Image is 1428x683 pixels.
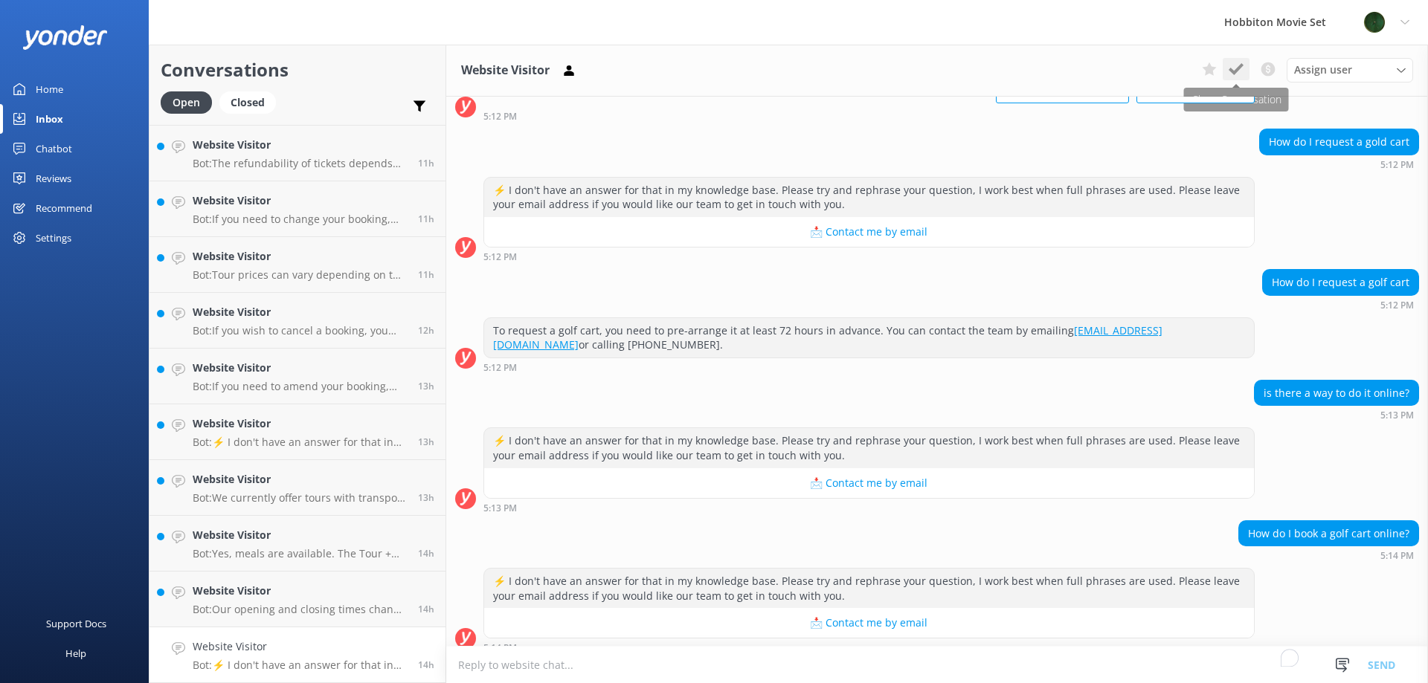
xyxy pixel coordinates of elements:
[193,304,407,320] h4: Website Visitor
[484,608,1254,638] button: 📩 Contact me by email
[484,217,1254,247] button: 📩 Contact me by email
[193,324,407,337] p: Bot: If you wish to cancel a booking, you can contact our reservations team via phone at [PHONE_N...
[483,644,517,653] strong: 5:14 PM
[483,363,517,372] strong: 5:12 PM
[36,193,92,223] div: Recommend
[193,360,407,376] h4: Website Visitor
[418,268,434,281] span: Oct 11 2025 08:06pm (UTC +13:00) Pacific/Auckland
[193,415,407,432] h4: Website Visitor
[219,94,283,110] a: Closed
[161,56,434,84] h2: Conversations
[149,293,446,349] a: Website VisitorBot:If you wish to cancel a booking, you can contact our reservations team via pho...
[193,603,407,616] p: Bot: Our opening and closing times change depending on daylight hours. The Reservations office, t...
[1380,301,1414,310] strong: 5:12 PM
[193,527,407,543] h4: Website Visitor
[1239,521,1418,546] div: How do I book a golf cart online?
[193,213,407,226] p: Bot: If you need to change your booking, please contact our team at [EMAIL_ADDRESS][DOMAIN_NAME] ...
[193,268,407,282] p: Bot: Tour prices can vary depending on the tour you choose. Here are some options: - Hobbiton Mov...
[493,323,1162,352] a: [EMAIL_ADDRESS][DOMAIN_NAME]
[149,126,446,181] a: Website VisitorBot:The refundability of tickets depends on the type of tour you have booked. You ...
[193,436,407,449] p: Bot: ⚡ I don't have an answer for that in my knowledge base. Please try and rephrase your questio...
[149,404,446,460] a: Website VisitorBot:⚡ I don't have an answer for that in my knowledge base. Please try and rephras...
[193,491,407,505] p: Bot: We currently offer tours with transport from The Shire's Rest and Matamata isite only. We do...
[193,547,407,560] p: Bot: Yes, meals are available. The Tour + Lunch Combo includes a buffet lunch served in the Party...
[46,609,106,638] div: Support Docs
[418,324,434,337] span: Oct 11 2025 07:11pm (UTC +13:00) Pacific/Auckland
[149,181,446,237] a: Website VisitorBot:If you need to change your booking, please contact our team at [EMAIL_ADDRESS]...
[193,192,407,209] h4: Website Visitor
[65,638,86,668] div: Help
[484,428,1254,467] div: ⚡ I don't have an answer for that in my knowledge base. Please try and rephrase your question, I ...
[149,237,446,293] a: Website VisitorBot:Tour prices can vary depending on the tour you choose. Here are some options: ...
[36,74,63,104] div: Home
[149,627,446,683] a: Website VisitorBot:⚡ I don't have an answer for that in my knowledge base. Please try and rephras...
[193,248,407,265] h4: Website Visitor
[1380,411,1414,420] strong: 5:13 PM
[149,460,446,516] a: Website VisitorBot:We currently offer tours with transport from The Shire's Rest and Matamata isi...
[193,137,407,153] h4: Website Visitor
[483,112,517,121] strong: 5:12 PM
[36,134,72,164] div: Chatbot
[483,362,1255,372] div: Oct 11 2025 05:12pm (UTC +13:00) Pacific/Auckland
[418,658,434,671] span: Oct 11 2025 05:14pm (UTC +13:00) Pacific/Auckland
[193,157,407,170] p: Bot: The refundability of tickets depends on the type of tour you have booked. You can view all o...
[149,349,446,404] a: Website VisitorBot:If you need to amend your booking, please contact our team at [EMAIL_ADDRESS][...
[36,104,63,134] div: Inbox
[1255,381,1418,406] div: is there a way to do it online?
[483,642,1255,653] div: Oct 11 2025 05:14pm (UTC +13:00) Pacific/Auckland
[446,647,1428,683] textarea: To enrich screen reader interactions, please activate Accessibility in Grammarly extension settings
[484,569,1254,608] div: ⚡ I don't have an answer for that in my knowledge base. Please try and rephrase your question, I ...
[1254,410,1419,420] div: Oct 11 2025 05:13pm (UTC +13:00) Pacific/Auckland
[161,94,219,110] a: Open
[193,638,407,655] h4: Website Visitor
[1380,551,1414,560] strong: 5:14 PM
[193,658,407,672] p: Bot: ⚡ I don't have an answer for that in my knowledge base. Please try and rephrase your questio...
[22,25,108,50] img: yonder-white-logo.png
[418,603,434,615] span: Oct 11 2025 05:36pm (UTC +13:00) Pacific/Auckland
[483,111,1255,121] div: Oct 11 2025 05:12pm (UTC +13:00) Pacific/Auckland
[484,468,1254,498] button: 📩 Contact me by email
[1238,550,1419,560] div: Oct 11 2025 05:14pm (UTC +13:00) Pacific/Auckland
[1294,62,1352,78] span: Assign user
[1259,159,1419,169] div: Oct 11 2025 05:12pm (UTC +13:00) Pacific/Auckland
[418,547,434,560] span: Oct 11 2025 05:39pm (UTC +13:00) Pacific/Auckland
[484,318,1254,357] div: To request a golf cart, you need to pre-arrange it at least 72 hours in advance. You can contact ...
[1380,161,1414,169] strong: 5:12 PM
[219,91,276,114] div: Closed
[483,502,1255,513] div: Oct 11 2025 05:13pm (UTC +13:00) Pacific/Auckland
[36,164,71,193] div: Reviews
[461,61,550,80] h3: Website Visitor
[484,178,1254,217] div: ⚡ I don't have an answer for that in my knowledge base. Please try and rephrase your question, I ...
[161,91,212,114] div: Open
[418,380,434,392] span: Oct 11 2025 06:55pm (UTC +13:00) Pacific/Auckland
[193,380,407,393] p: Bot: If you need to amend your booking, please contact our team at [EMAIL_ADDRESS][DOMAIN_NAME] o...
[418,213,434,225] span: Oct 11 2025 08:14pm (UTC +13:00) Pacific/Auckland
[483,504,517,513] strong: 5:13 PM
[1363,11,1386,33] img: 34-1625720359.png
[418,157,434,169] span: Oct 11 2025 08:52pm (UTC +13:00) Pacific/Auckland
[36,223,71,253] div: Settings
[418,436,434,448] span: Oct 11 2025 06:43pm (UTC +13:00) Pacific/Auckland
[418,491,434,504] span: Oct 11 2025 06:01pm (UTC +13:00) Pacific/Auckland
[193,471,407,488] h4: Website Visitor
[1263,270,1418,295] div: How do I request a golf cart
[149,572,446,627] a: Website VisitorBot:Our opening and closing times change depending on daylight hours. The Reservat...
[193,583,407,599] h4: Website Visitor
[1260,129,1418,155] div: How do I request a gold cart
[483,251,1255,262] div: Oct 11 2025 05:12pm (UTC +13:00) Pacific/Auckland
[1287,58,1413,82] div: Assign User
[1262,300,1419,310] div: Oct 11 2025 05:12pm (UTC +13:00) Pacific/Auckland
[483,253,517,262] strong: 5:12 PM
[149,516,446,572] a: Website VisitorBot:Yes, meals are available. The Tour + Lunch Combo includes a buffet lunch serve...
